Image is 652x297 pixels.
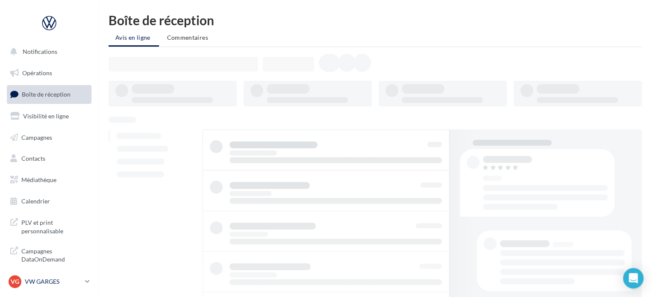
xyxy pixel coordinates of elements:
[5,242,93,267] a: Campagnes DataOnDemand
[21,197,50,205] span: Calendrier
[5,43,90,61] button: Notifications
[22,69,52,76] span: Opérations
[5,64,93,82] a: Opérations
[23,112,69,120] span: Visibilité en ligne
[21,155,45,162] span: Contacts
[22,91,70,98] span: Boîte de réception
[21,217,88,235] span: PLV et print personnalisable
[5,171,93,189] a: Médiathèque
[11,277,19,286] span: VG
[167,34,208,41] span: Commentaires
[5,150,93,168] a: Contacts
[5,192,93,210] a: Calendrier
[21,133,52,141] span: Campagnes
[623,268,643,288] div: Open Intercom Messenger
[5,213,93,238] a: PLV et print personnalisable
[109,14,642,26] div: Boîte de réception
[5,129,93,147] a: Campagnes
[21,176,56,183] span: Médiathèque
[7,273,91,290] a: VG VW GARGES
[5,107,93,125] a: Visibilité en ligne
[25,277,82,286] p: VW GARGES
[21,245,88,264] span: Campagnes DataOnDemand
[5,85,93,103] a: Boîte de réception
[23,48,57,55] span: Notifications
